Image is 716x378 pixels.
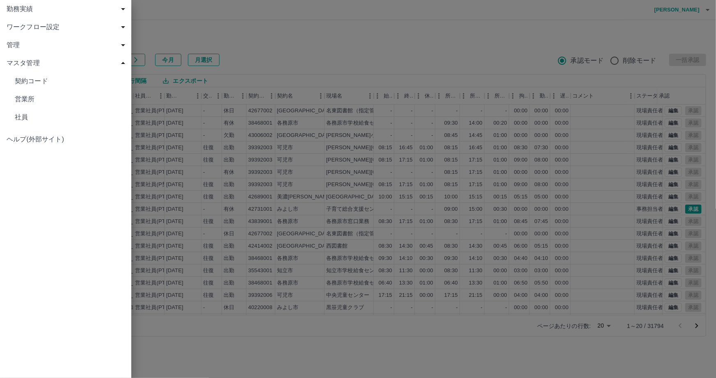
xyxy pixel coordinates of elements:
[7,134,125,144] span: ヘルプ(外部サイト)
[7,22,128,32] span: ワークフロー設定
[15,94,125,104] span: 営業所
[7,58,128,68] span: マスタ管理
[15,112,125,122] span: 社員
[7,4,128,14] span: 勤務実績
[7,40,128,50] span: 管理
[15,76,125,86] span: 契約コード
